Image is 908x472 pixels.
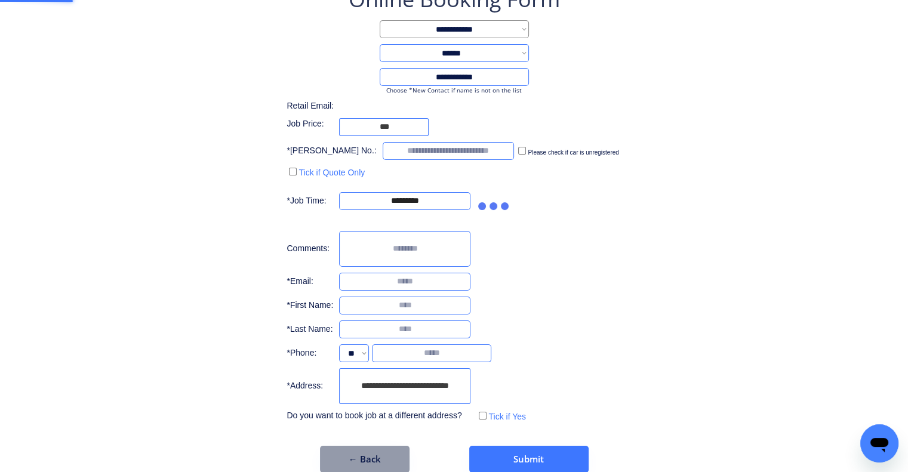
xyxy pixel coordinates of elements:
[287,323,333,335] div: *Last Name:
[488,412,526,421] label: Tick if Yes
[287,300,333,311] div: *First Name:
[298,168,365,177] label: Tick if Quote Only
[528,149,618,156] label: Please check if car is unregistered
[287,410,470,422] div: Do you want to book job at a different address?
[287,243,333,255] div: Comments:
[287,100,346,112] div: Retail Email:
[380,86,529,94] div: Choose *New Contact if name is not on the list
[287,347,333,359] div: *Phone:
[287,195,333,207] div: *Job Time:
[287,145,376,157] div: *[PERSON_NAME] No.:
[287,118,333,130] div: Job Price:
[287,380,333,392] div: *Address:
[287,276,333,288] div: *Email:
[860,424,898,462] iframe: Button to launch messaging window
